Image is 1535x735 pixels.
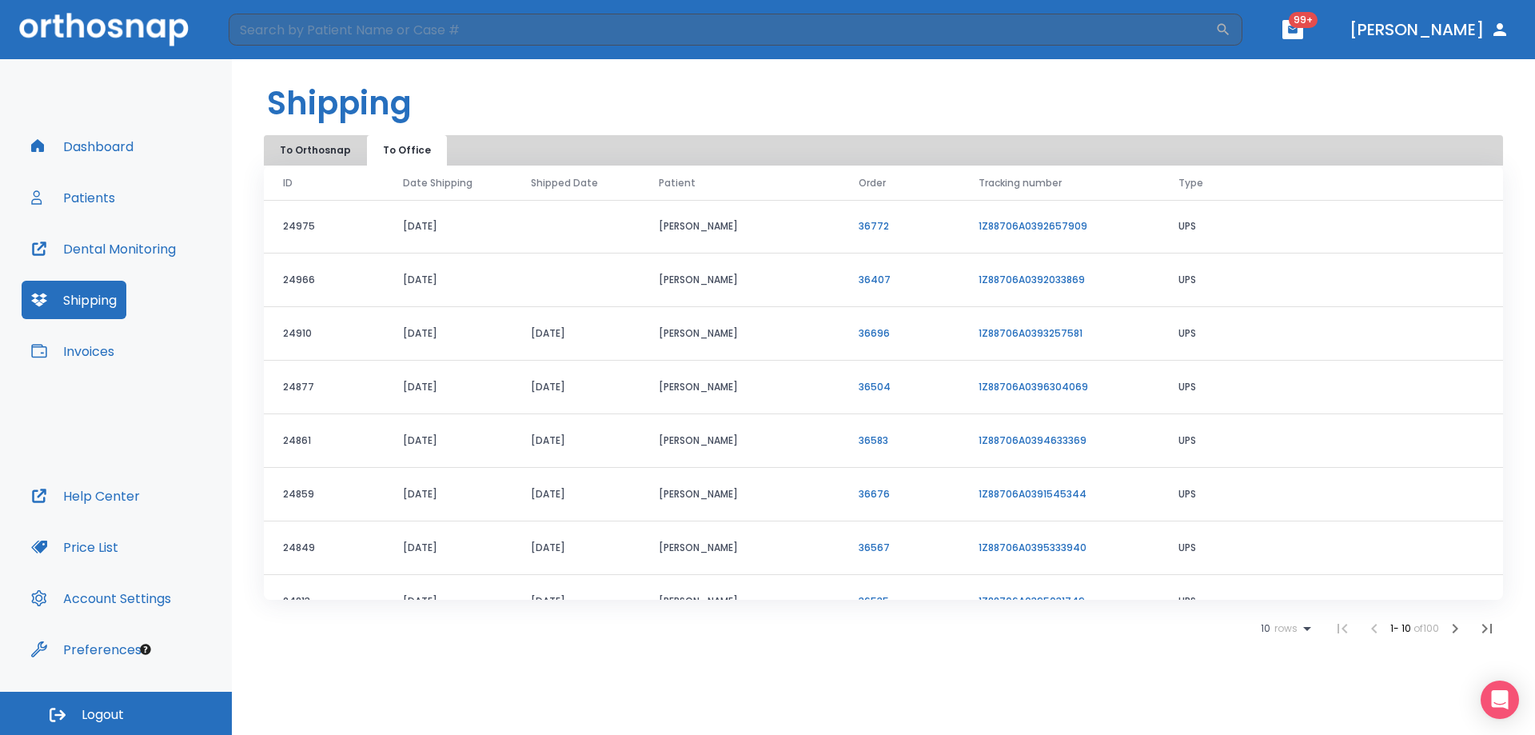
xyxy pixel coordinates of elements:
[384,361,512,414] td: [DATE]
[22,178,125,217] button: Patients
[859,433,888,447] a: 36583
[512,361,640,414] td: [DATE]
[531,176,598,190] span: Shipped Date
[1159,521,1503,575] td: UPS
[859,176,886,190] span: Order
[979,541,1086,554] a: 1Z88706A0395333940
[1413,621,1439,635] span: of 100
[264,521,384,575] td: 24849
[1289,12,1318,28] span: 99+
[264,468,384,521] td: 24859
[403,176,472,190] span: Date Shipping
[1159,307,1503,361] td: UPS
[979,487,1086,501] a: 1Z88706A0391545344
[1159,414,1503,468] td: UPS
[979,176,1062,190] span: Tracking number
[229,14,1215,46] input: Search by Patient Name or Case #
[384,575,512,629] td: [DATE]
[1159,575,1503,629] td: UPS
[82,706,124,724] span: Logout
[859,273,891,286] a: 36407
[859,594,889,608] a: 36535
[264,254,384,307] td: 24966
[22,579,181,617] button: Account Settings
[640,414,839,468] td: [PERSON_NAME]
[659,176,696,190] span: Patient
[1481,681,1519,719] div: Open Intercom Messenger
[979,326,1082,340] a: 1Z88706A0393257581
[264,200,384,254] td: 24975
[22,477,150,515] button: Help Center
[384,468,512,521] td: [DATE]
[283,176,293,190] span: ID
[859,380,891,393] a: 36504
[22,332,124,370] button: Invoices
[22,281,126,319] button: Shipping
[979,219,1087,233] a: 1Z88706A0392657909
[1270,623,1298,634] span: rows
[1159,254,1503,307] td: UPS
[384,414,512,468] td: [DATE]
[138,642,153,657] div: Tooltip anchor
[267,135,450,166] div: tabs
[267,135,364,166] button: To Orthosnap
[859,326,890,340] a: 36696
[264,361,384,414] td: 24877
[22,127,143,166] button: Dashboard
[979,594,1085,608] a: 1Z88706A0395031749
[640,361,839,414] td: [PERSON_NAME]
[979,273,1085,286] a: 1Z88706A0392033869
[367,135,447,166] button: To Office
[640,468,839,521] td: [PERSON_NAME]
[512,307,640,361] td: [DATE]
[384,254,512,307] td: [DATE]
[384,521,512,575] td: [DATE]
[1390,621,1413,635] span: 1 - 10
[264,575,384,629] td: 24813
[512,414,640,468] td: [DATE]
[859,219,889,233] a: 36772
[264,414,384,468] td: 24861
[640,200,839,254] td: [PERSON_NAME]
[979,433,1086,447] a: 1Z88706A0394633369
[264,307,384,361] td: 24910
[640,307,839,361] td: [PERSON_NAME]
[640,575,839,629] td: [PERSON_NAME]
[512,468,640,521] td: [DATE]
[19,13,189,46] img: Orthosnap
[384,307,512,361] td: [DATE]
[267,79,412,127] h1: Shipping
[22,528,128,566] button: Price List
[1261,623,1270,634] span: 10
[1343,15,1516,44] button: [PERSON_NAME]
[640,254,839,307] td: [PERSON_NAME]
[859,487,890,501] a: 36676
[22,230,185,268] button: Dental Monitoring
[1178,176,1203,190] span: Type
[22,630,151,669] button: Preferences
[979,380,1088,393] a: 1Z88706A0396304069
[512,521,640,575] td: [DATE]
[384,200,512,254] td: [DATE]
[512,575,640,629] td: [DATE]
[859,541,890,554] a: 36567
[1159,200,1503,254] td: UPS
[1159,361,1503,414] td: UPS
[1159,468,1503,521] td: UPS
[640,521,839,575] td: [PERSON_NAME]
